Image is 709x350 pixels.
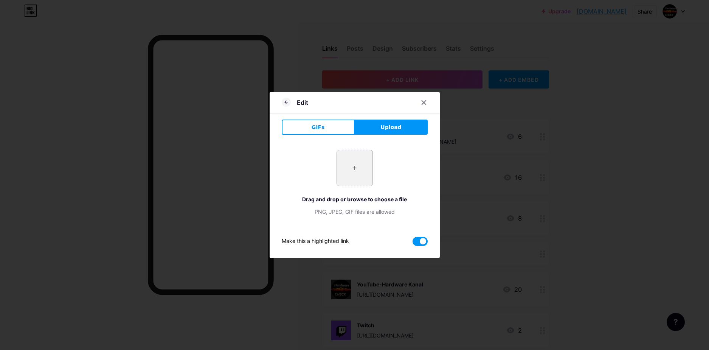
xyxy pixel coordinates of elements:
[282,237,349,246] div: Make this a highlighted link
[355,120,428,135] button: Upload
[282,195,428,203] div: Drag and drop or browse to choose a file
[282,120,355,135] button: GIFs
[282,208,428,216] div: PNG, JPEG, GIF files are allowed
[312,123,325,131] span: GIFs
[380,123,401,131] span: Upload
[297,98,308,107] div: Edit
